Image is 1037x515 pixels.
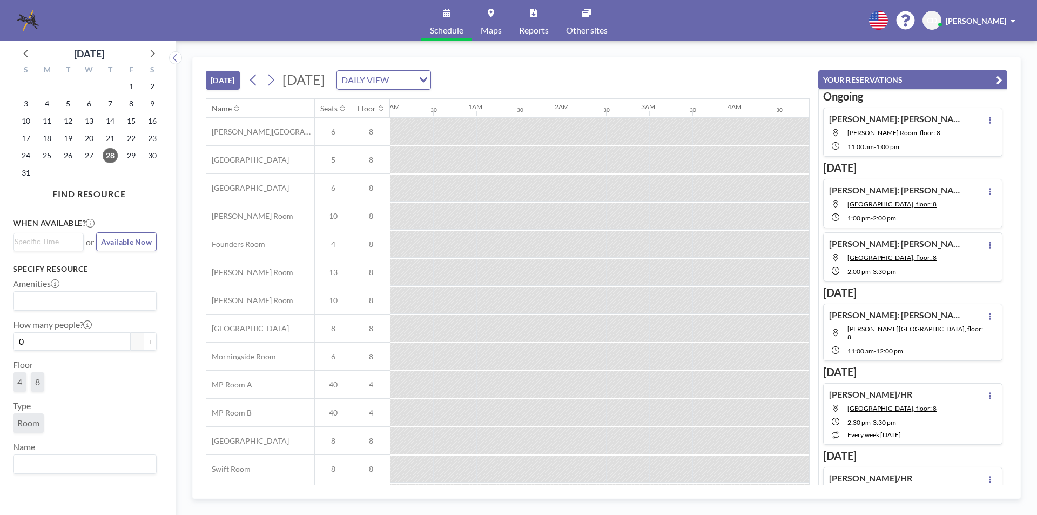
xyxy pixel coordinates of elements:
div: 30 [690,106,696,113]
span: Wednesday, August 20, 2025 [82,131,97,146]
span: Tuesday, August 5, 2025 [60,96,76,111]
span: Sunday, August 3, 2025 [18,96,33,111]
div: 30 [517,106,523,113]
div: 3AM [641,103,655,111]
img: organization-logo [17,10,39,31]
span: 1:00 PM [876,143,899,151]
span: Saturday, August 16, 2025 [145,113,160,129]
span: 8 [315,464,352,474]
div: 30 [776,106,783,113]
span: Available Now [101,237,152,246]
span: Sunday, August 17, 2025 [18,131,33,146]
span: [GEOGRAPHIC_DATA] [206,155,289,165]
span: 40 [315,380,352,390]
span: Friday, August 22, 2025 [124,131,139,146]
button: YOUR RESERVATIONS [818,70,1007,89]
span: 2:00 PM [873,214,896,222]
span: - [874,347,876,355]
label: Type [13,400,31,411]
button: + [144,332,157,351]
span: 6 [315,352,352,362]
span: 8 [352,127,390,137]
label: How many people? [13,319,92,330]
span: Tuesday, August 19, 2025 [60,131,76,146]
label: Name [13,442,35,452]
div: Search for option [14,233,83,250]
span: 4 [17,377,22,387]
span: [PERSON_NAME] Room [206,296,293,305]
span: [GEOGRAPHIC_DATA] [206,324,289,333]
span: every week [DATE] [847,431,901,439]
div: 12AM [382,103,400,111]
h4: [PERSON_NAME]: [PERSON_NAME] [829,185,964,196]
div: 2AM [555,103,569,111]
span: West End Room, floor: 8 [847,253,937,262]
div: S [142,64,163,78]
div: Search for option [14,292,156,310]
div: W [79,64,100,78]
h4: [PERSON_NAME]: [PERSON_NAME] [829,113,964,124]
span: Thursday, August 7, 2025 [103,96,118,111]
span: Founders Room [206,239,265,249]
span: [PERSON_NAME] Room [206,211,293,221]
span: Maps [481,26,502,35]
div: T [58,64,79,78]
span: - [874,143,876,151]
div: 30 [430,106,437,113]
span: Friday, August 1, 2025 [124,79,139,94]
span: Wednesday, August 13, 2025 [82,113,97,129]
span: [PERSON_NAME] Room [206,267,293,277]
span: Saturday, August 9, 2025 [145,96,160,111]
button: Available Now [96,232,157,251]
span: Saturday, August 30, 2025 [145,148,160,163]
span: 11:00 AM [847,347,874,355]
span: 3:30 PM [873,418,896,426]
div: M [37,64,58,78]
span: Swift Room [206,464,251,474]
span: MP Room B [206,408,252,418]
span: 8 [352,436,390,446]
span: 13 [315,267,352,277]
input: Search for option [15,236,77,248]
span: 8 [352,183,390,193]
span: 8 [352,464,390,474]
h4: FIND RESOURCE [13,184,165,199]
span: 40 [315,408,352,418]
div: Search for option [337,71,430,89]
span: Thursday, August 21, 2025 [103,131,118,146]
span: Monday, August 18, 2025 [39,131,55,146]
span: DAILY VIEW [339,73,391,87]
span: Sunday, August 24, 2025 [18,148,33,163]
span: Reports [519,26,549,35]
h4: [PERSON_NAME]/HR [829,473,912,484]
h3: [DATE] [823,449,1002,463]
div: 4AM [728,103,742,111]
span: 8 [352,267,390,277]
h3: Ongoing [823,90,1002,103]
span: Friday, August 15, 2025 [124,113,139,129]
h3: [DATE] [823,286,1002,299]
span: Buckhead Room, floor: 8 [847,200,937,208]
span: Thursday, August 14, 2025 [103,113,118,129]
button: [DATE] [206,71,240,90]
span: - [871,214,873,222]
span: 4 [352,380,390,390]
span: 2:30 PM [847,418,871,426]
label: Floor [13,359,33,370]
div: Floor [358,104,376,113]
div: S [16,64,37,78]
label: Amenities [13,278,59,289]
h4: [PERSON_NAME]/HR [829,389,912,400]
span: 6 [315,127,352,137]
span: Sunday, August 10, 2025 [18,113,33,129]
span: 2:00 PM [847,267,871,276]
span: Ansley Room, floor: 8 [847,325,983,341]
span: [PERSON_NAME][GEOGRAPHIC_DATA] [206,127,314,137]
div: T [99,64,120,78]
span: Saturday, August 2, 2025 [145,79,160,94]
span: Thursday, August 28, 2025 [103,148,118,163]
span: 8 [315,436,352,446]
h3: [DATE] [823,365,1002,379]
span: Tuesday, August 12, 2025 [60,113,76,129]
span: 10 [315,296,352,305]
